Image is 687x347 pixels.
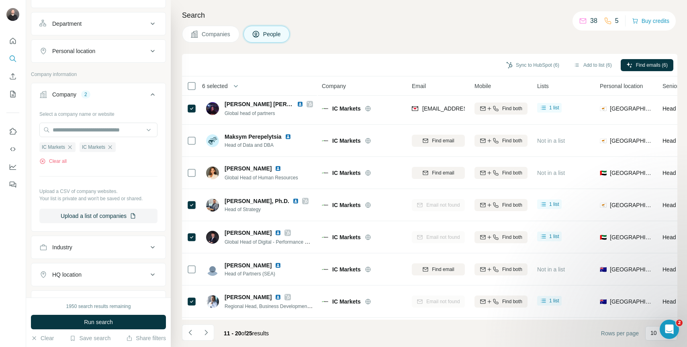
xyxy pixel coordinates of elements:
[202,82,228,90] span: 6 selected
[474,82,491,90] span: Mobile
[225,229,272,237] span: [PERSON_NAME]
[225,198,289,204] span: [PERSON_NAME], Ph.D.
[31,85,166,107] button: Company2
[600,298,607,306] span: 🇦🇺
[632,15,669,27] button: Buy credits
[502,266,522,273] span: Find both
[600,105,607,113] span: 🇨🇾
[322,234,328,240] img: Logo of IC Markets
[662,202,676,208] span: Head
[549,233,559,240] span: 1 list
[31,71,166,78] p: Company information
[8,211,153,242] div: Ask a questionAI Agent and team can help
[31,315,166,329] button: Run search
[636,62,668,69] span: Find emails (6)
[225,164,272,172] span: [PERSON_NAME]
[39,209,157,223] button: Upload a list of companies
[600,169,607,177] span: 🇦🇪
[332,169,361,177] span: IC Markets
[39,188,157,195] p: Upload a CSV of company websites.
[109,13,125,29] img: Profile image for Aurélie
[412,263,465,275] button: Find email
[549,297,559,304] span: 1 list
[322,82,346,90] span: Company
[600,265,607,273] span: 🇦🇺
[275,165,281,172] img: LinkedIn logo
[660,320,679,339] iframe: Intercom live chat
[600,137,607,145] span: 🇨🇾
[39,158,67,165] button: Clear all
[16,57,145,112] p: Hi [PERSON_NAME][EMAIL_ADDRESS][PERSON_NAME][DOMAIN_NAME] 👋
[537,82,549,90] span: Lists
[225,175,298,181] span: Global Head of Human Resources
[31,14,166,33] button: Department
[6,142,19,156] button: Use Surfe API
[412,167,465,179] button: Find email
[322,298,328,305] img: Logo of IC Markets
[275,230,281,236] img: LinkedIn logo
[40,251,80,283] button: Messages
[474,135,528,147] button: Find both
[474,167,528,179] button: Find both
[52,271,82,279] div: HQ location
[134,271,147,277] span: Help
[263,30,282,38] span: People
[80,251,121,283] button: News
[275,294,281,300] img: LinkedIn logo
[610,201,653,209] span: [GEOGRAPHIC_DATA]
[474,103,528,115] button: Find both
[549,104,559,111] span: 1 list
[322,266,328,273] img: Logo of IC Markets
[138,13,153,27] div: Close
[432,266,454,273] span: Find email
[6,51,19,66] button: Search
[610,233,653,241] span: [GEOGRAPHIC_DATA]
[94,13,110,29] img: Profile image for Christian
[31,292,166,312] button: Annual revenue ($)
[202,30,231,38] span: Companies
[600,201,607,209] span: 🇨🇾
[502,169,522,177] span: Find both
[6,69,19,84] button: Enrich CSV
[52,47,95,55] div: Personal location
[297,101,303,107] img: LinkedIn logo
[432,137,454,144] span: Find email
[474,263,528,275] button: Find both
[615,16,619,26] p: 5
[225,111,275,116] span: Global head of partners
[225,262,272,269] span: [PERSON_NAME]
[502,298,522,305] span: Find both
[6,34,19,48] button: Quick start
[66,303,131,310] div: 1950 search results remaining
[662,138,676,144] span: Head
[322,170,328,176] img: Logo of IC Markets
[610,298,653,306] span: [GEOGRAPHIC_DATA]
[610,265,653,273] span: [GEOGRAPHIC_DATA]
[322,202,328,208] img: Logo of IC Markets
[225,270,291,277] span: Head of Partners (SEA)
[322,138,328,144] img: Logo of IC Markets
[206,199,219,211] img: Avatar
[502,137,522,144] span: Find both
[610,137,653,145] span: [GEOGRAPHIC_DATA]
[568,59,617,71] button: Add to list (6)
[292,198,299,204] img: LinkedIn logo
[432,169,454,177] span: Find email
[225,133,282,141] span: Maksym Perepelytsia
[206,231,219,244] img: Avatar
[81,91,90,98] div: 2
[601,329,639,337] span: Rows per page
[70,334,110,342] button: Save search
[246,330,252,337] span: 25
[662,234,676,240] span: Head
[676,320,683,326] span: 2
[16,218,135,226] div: Ask a question
[600,233,607,241] span: 🇦🇪
[332,201,361,209] span: IC Markets
[16,173,144,182] div: All services are online
[198,324,214,341] button: Navigate to next page
[31,238,166,257] button: Industry
[206,166,219,179] img: Avatar
[474,199,528,211] button: Find both
[182,10,677,21] h4: Search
